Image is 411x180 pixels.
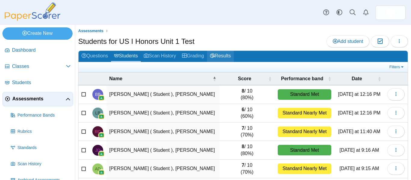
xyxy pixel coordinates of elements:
td: / 10 (60%) [219,104,275,123]
img: PaperScorer [2,2,63,21]
time: Oct 14, 2025 at 12:16 PM [338,110,381,115]
td: [PERSON_NAME] ( Student ), [PERSON_NAME] [106,85,219,104]
td: / 10 (80%) [219,85,275,104]
a: Questions [79,51,111,62]
a: Standards [8,141,73,155]
a: Filters [388,64,406,70]
span: Assessments [78,29,104,33]
img: googleClassroom-logo.png [98,132,104,138]
h1: Students for US I Honors Unit 1 Test [78,36,194,47]
td: / 10 (70%) [219,160,275,178]
a: Scan History [8,157,73,171]
div: Standard Nearly Met [278,163,331,174]
div: Standard Met [278,89,331,100]
span: Performance band [278,75,326,82]
a: Create New [2,27,73,39]
a: ps.3EkigzR8e34dNbR6 [375,5,406,20]
a: Assessments [77,27,105,35]
a: Scan History [141,51,179,62]
b: 6 [242,107,244,112]
img: googleClassroom-logo.png [98,114,104,120]
b: 8 [242,144,244,149]
td: [PERSON_NAME] ( Student ), [PERSON_NAME] [106,160,219,178]
span: Performance band : Activate to sort [328,76,331,82]
a: Alerts [359,6,372,19]
span: Alan Demetrio ( Student ) [95,167,100,171]
span: Rubrics [17,129,71,135]
span: Assessments [12,96,66,102]
span: Score [222,75,267,82]
img: googleClassroom-logo.png [98,169,104,175]
span: Score : Activate to sort [268,76,272,82]
a: Add student [326,35,369,47]
a: Rubrics [8,124,73,139]
time: Oct 14, 2025 at 9:16 AM [339,148,379,153]
td: [PERSON_NAME] ( Student ), [PERSON_NAME] [106,141,219,160]
a: PaperScorer [2,17,63,22]
a: Students [2,76,73,90]
a: Students [111,51,141,62]
a: Performance Bands [8,108,73,123]
td: [PERSON_NAME] ( Student ), [PERSON_NAME] [106,123,219,141]
span: Jonathan Daum ( Student ) [95,148,100,152]
div: Standard Met [278,145,331,155]
span: Standards [17,145,71,151]
a: Assessments [2,92,73,106]
span: Performance Bands [17,112,71,118]
b: 8 [242,88,244,93]
span: Luke Breslin ( Student ) [95,111,100,115]
a: Dashboard [2,43,73,58]
img: googleClassroom-logo.png [98,95,104,101]
a: Results [207,51,234,62]
td: / 10 (70%) [219,123,275,141]
b: 7 [242,163,244,168]
div: Standard Nearly Met [278,108,331,118]
img: googleClassroom-logo.png [98,151,104,157]
div: Standard Nearly Met [278,127,331,137]
span: Name [109,75,212,82]
span: Date : Activate to sort [378,76,381,82]
time: Oct 14, 2025 at 12:16 PM [338,92,381,97]
span: Benjamin Bove ( Student ) [95,92,101,96]
span: Classes [12,63,66,70]
td: [PERSON_NAME] ( Student ), [PERSON_NAME] [106,104,219,123]
time: Oct 15, 2025 at 11:40 AM [338,129,380,134]
td: / 10 (80%) [219,141,275,160]
span: Name : Activate to invert sorting [213,76,216,82]
img: ps.3EkigzR8e34dNbR6 [386,8,395,17]
span: Students [12,79,71,86]
span: Ronan Connolly ( Student ) [95,130,101,134]
span: Carly Phillips [386,8,395,17]
a: Classes [2,59,73,74]
span: Add student [333,39,363,44]
span: Date [337,75,376,82]
span: Dashboard [12,47,71,53]
span: Scan History [17,161,71,167]
b: 7 [242,126,244,131]
a: Grading [179,51,207,62]
time: Oct 14, 2025 at 9:15 AM [339,166,379,171]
